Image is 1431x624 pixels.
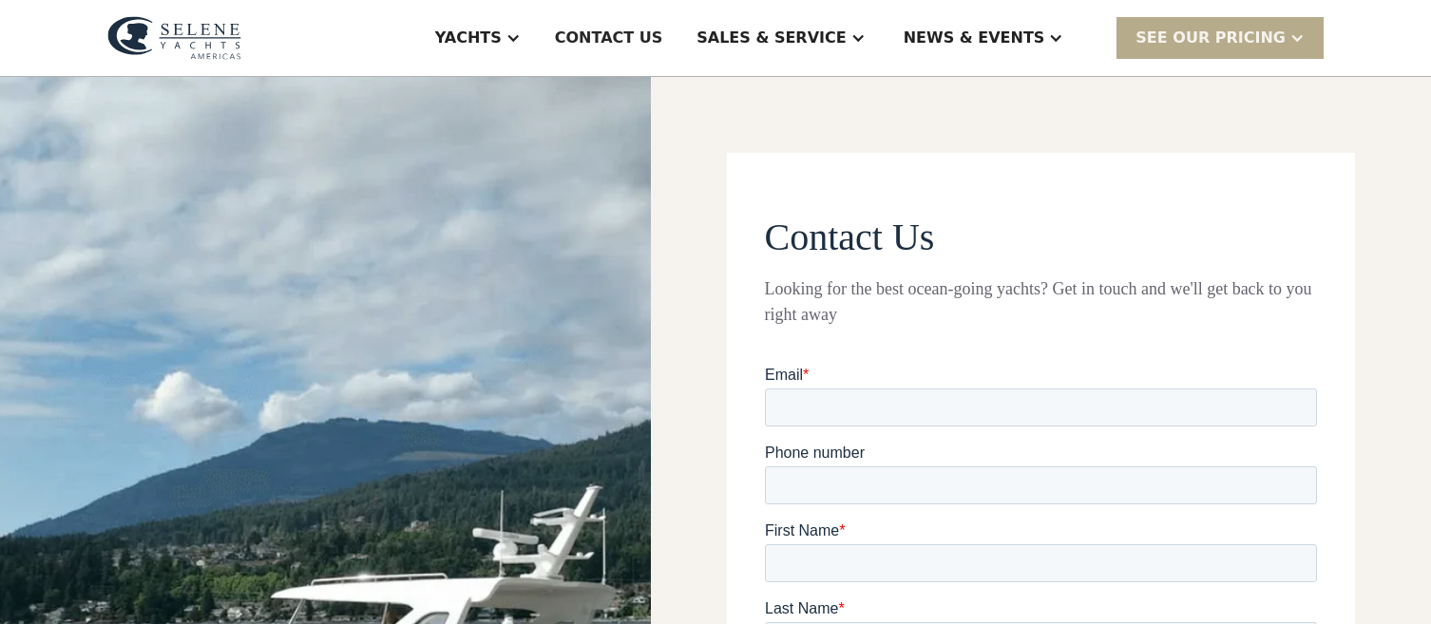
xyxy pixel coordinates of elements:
[696,27,846,49] div: Sales & Service
[765,276,1317,328] div: Looking for the best ocean-going yachts? Get in touch and we'll get back to you right away
[21,421,299,437] strong: I want to subscribe to your Newsletter.
[904,27,1045,49] div: News & EVENTS
[555,27,663,49] div: Contact US
[1116,17,1324,58] div: SEE Our Pricing
[5,421,544,454] span: Unsubscribe any time by clicking the link at the bottom of any message
[107,16,241,60] img: logo
[5,423,16,434] input: I want to subscribe to your Newsletter.Unsubscribe any time by clicking the link at the bottom of...
[765,216,935,258] span: Contact Us
[1135,27,1286,49] div: SEE Our Pricing
[435,27,502,49] div: Yachts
